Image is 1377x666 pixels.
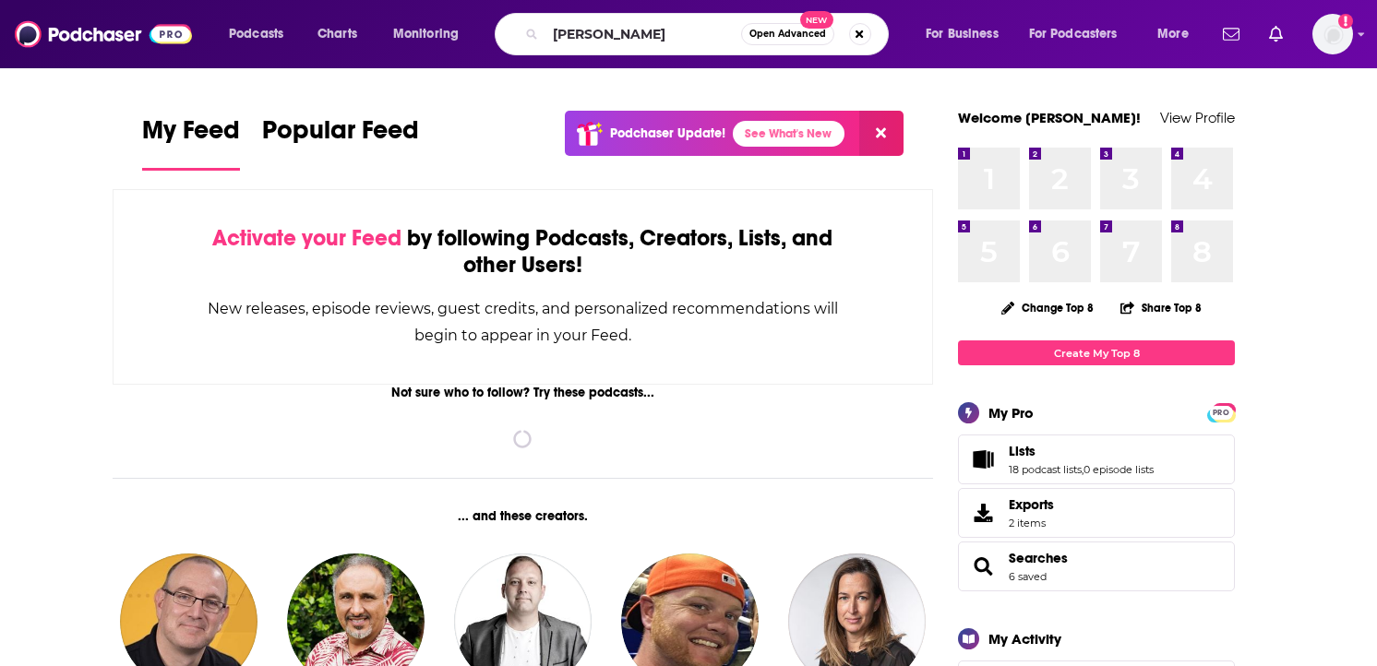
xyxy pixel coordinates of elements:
[393,21,459,47] span: Monitoring
[212,224,401,252] span: Activate your Feed
[1009,463,1082,476] a: 18 podcast lists
[1210,406,1232,420] span: PRO
[142,114,240,157] span: My Feed
[1009,550,1068,566] a: Searches
[1009,496,1054,513] span: Exports
[1215,18,1247,50] a: Show notifications dropdown
[305,19,368,49] a: Charts
[262,114,419,157] span: Popular Feed
[142,114,240,171] a: My Feed
[988,630,1061,648] div: My Activity
[545,19,741,49] input: Search podcasts, credits, & more...
[1017,19,1144,49] button: open menu
[741,23,834,45] button: Open AdvancedNew
[113,385,933,400] div: Not sure who to follow? Try these podcasts...
[913,19,1022,49] button: open menu
[15,17,192,52] img: Podchaser - Follow, Share and Rate Podcasts
[1160,109,1235,126] a: View Profile
[1312,14,1353,54] span: Logged in as EllaRoseMurphy
[958,488,1235,538] a: Exports
[1312,14,1353,54] img: User Profile
[512,13,906,55] div: Search podcasts, credits, & more...
[1029,21,1118,47] span: For Podcasters
[206,295,840,349] div: New releases, episode reviews, guest credits, and personalized recommendations will begin to appe...
[1338,14,1353,29] svg: Email not verified
[1084,463,1154,476] a: 0 episode lists
[229,21,283,47] span: Podcasts
[1120,290,1203,326] button: Share Top 8
[1009,443,1036,459] span: Lists
[733,121,844,147] a: See What's New
[749,30,826,39] span: Open Advanced
[1082,463,1084,476] span: ,
[964,553,1001,579] a: Searches
[1009,517,1054,529] span: 2 items
[610,125,725,141] p: Podchaser Update!
[262,114,419,171] a: Popular Feed
[216,19,307,49] button: open menu
[206,225,840,279] div: by following Podcasts, Creators, Lists, and other Users!
[958,434,1235,484] span: Lists
[926,21,999,47] span: For Business
[317,21,357,47] span: Charts
[1157,21,1189,47] span: More
[988,404,1034,422] div: My Pro
[1009,443,1154,459] a: Lists
[1144,19,1212,49] button: open menu
[1009,570,1047,583] a: 6 saved
[990,296,1105,319] button: Change Top 8
[958,109,1141,126] a: Welcome [PERSON_NAME]!
[1210,405,1232,419] a: PRO
[1262,18,1290,50] a: Show notifications dropdown
[113,508,933,524] div: ... and these creators.
[380,19,483,49] button: open menu
[964,446,1001,472] a: Lists
[958,541,1235,591] span: Searches
[800,11,833,29] span: New
[958,340,1235,365] a: Create My Top 8
[964,500,1001,526] span: Exports
[1312,14,1353,54] button: Show profile menu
